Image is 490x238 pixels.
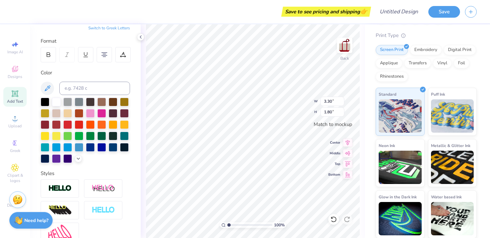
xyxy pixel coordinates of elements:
span: Upload [8,123,22,129]
img: Shadow [92,184,115,193]
span: 👉 [360,7,367,15]
span: Standard [379,91,396,98]
div: Format [41,37,131,45]
img: Metallic & Glitter Ink [431,151,474,184]
input: e.g. 7428 c [59,82,130,95]
strong: Need help? [24,217,48,224]
img: Back [338,39,351,52]
img: Glow in the Dark Ink [379,202,422,235]
div: Vinyl [433,58,452,68]
span: Metallic & Glitter Ink [431,142,470,149]
img: Neon Ink [379,151,422,184]
img: Negative Space [92,206,115,214]
span: Top [328,162,340,166]
span: Add Text [7,99,23,104]
div: Rhinestones [376,72,408,82]
div: Applique [376,58,402,68]
span: Greek [10,148,20,153]
div: Color [41,69,130,77]
span: Decorate [7,203,23,208]
div: Save to see pricing and shipping [283,7,369,17]
span: Middle [328,151,340,156]
span: Image AI [7,49,23,55]
span: Center [328,140,340,145]
span: 100 % [274,222,285,228]
span: Clipart & logos [3,173,27,183]
button: Switch to Greek Letters [88,25,130,31]
span: Puff Ink [431,91,445,98]
img: Puff Ink [431,99,474,133]
div: Print Type [376,32,477,39]
img: Water based Ink [431,202,474,235]
span: Neon Ink [379,142,395,149]
span: Water based Ink [431,193,462,200]
img: 3d Illusion [48,205,72,216]
input: Untitled Design [374,5,423,18]
div: Digital Print [444,45,476,55]
div: Back [340,55,349,61]
img: Standard [379,99,422,133]
div: Screen Print [376,45,408,55]
span: Bottom [328,172,340,177]
img: Stroke [48,185,72,192]
span: Designs [8,74,22,79]
button: Save [428,6,460,18]
div: Styles [41,170,130,177]
div: Foil [454,58,469,68]
div: Embroidery [410,45,442,55]
span: Glow in the Dark Ink [379,193,417,200]
div: Transfers [404,58,431,68]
